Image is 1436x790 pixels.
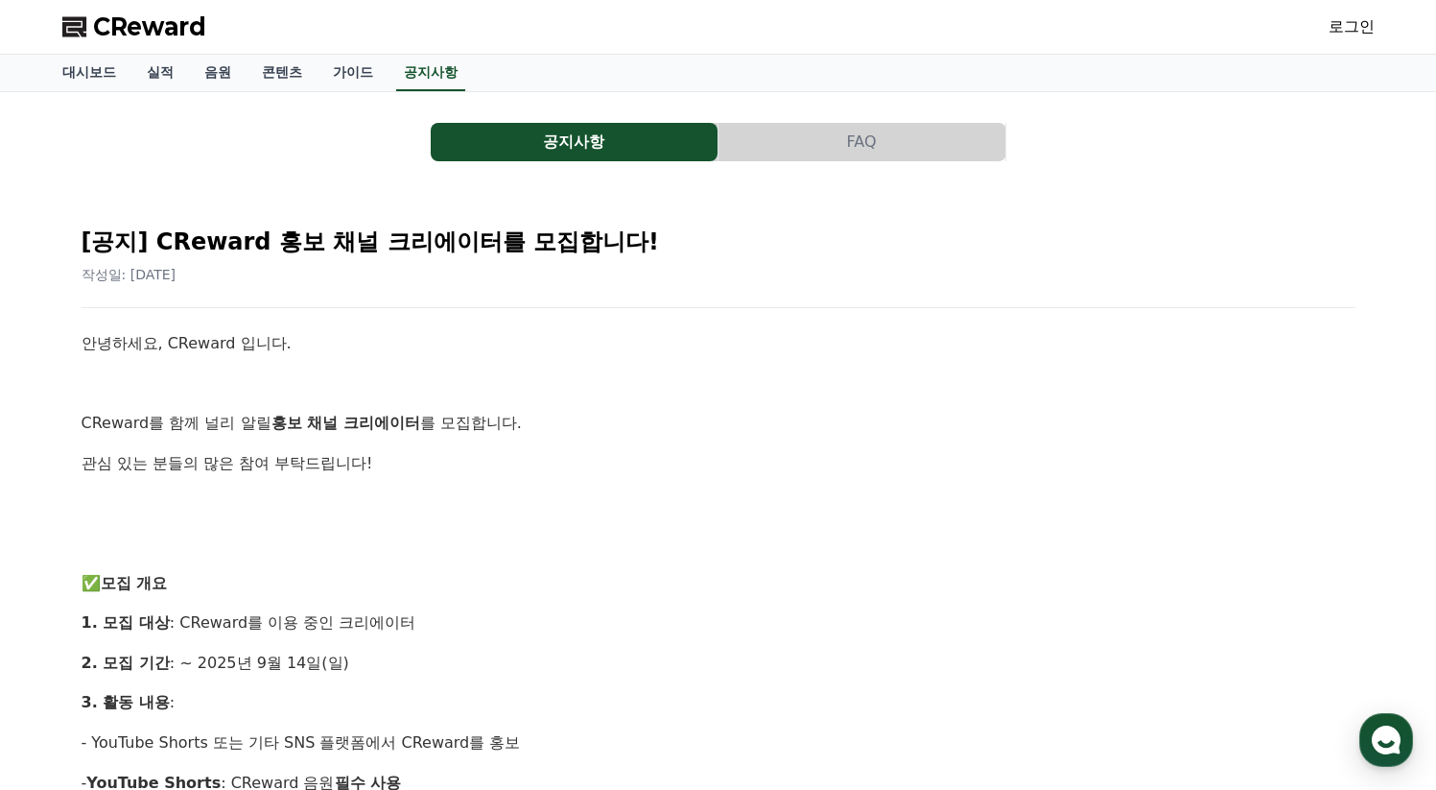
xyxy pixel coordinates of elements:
[101,574,168,592] strong: 모집 개요
[82,267,177,282] span: 작성일: [DATE]
[82,613,170,632] strong: 1. 모집 대상
[82,651,1355,676] p: : ~ 2025년 9월 14일(일)
[82,690,1355,715] p: :
[82,227,1355,257] h2: [공지] CReward 홍보 채널 크리에이터를 모집합니다!
[82,610,1355,635] p: : CReward를 이용 중인 크리에이터
[82,451,1355,476] p: 관심 있는 분들의 많은 참여 부탁드립니다!
[431,123,718,161] button: 공지사항
[82,693,170,711] strong: 3. 활동 내용
[247,55,318,91] a: 콘텐츠
[718,123,1005,161] button: FAQ
[82,331,1355,356] p: 안녕하세요, CReward 입니다.
[93,12,206,42] span: CReward
[131,55,189,91] a: 실적
[82,730,1355,755] p: - YouTube Shorts 또는 기타 SNS 플랫폼에서 CReward를 홍보
[718,123,1006,161] a: FAQ
[247,609,368,657] a: 설정
[82,654,170,672] strong: 2. 모집 기간
[47,55,131,91] a: 대시보드
[176,638,199,654] span: 대화
[189,55,247,91] a: 음원
[82,571,1355,596] p: ✅
[6,609,127,657] a: 홈
[271,414,420,432] strong: 홍보 채널 크리에이터
[318,55,388,91] a: 가이드
[62,12,206,42] a: CReward
[60,637,72,653] span: 홈
[431,123,718,161] a: 공지사항
[296,637,319,653] span: 설정
[396,55,465,91] a: 공지사항
[82,411,1355,436] p: CReward를 함께 널리 알릴 를 모집합니다.
[1329,15,1375,38] a: 로그인
[127,609,247,657] a: 대화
